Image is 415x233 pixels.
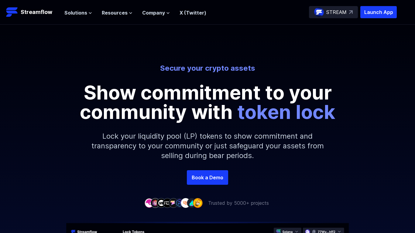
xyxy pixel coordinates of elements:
[326,8,347,16] p: STREAM
[169,198,178,208] img: company-5
[64,9,87,16] span: Solutions
[180,10,206,16] a: X (Twitter)
[208,199,269,207] p: Trusted by 5000+ projects
[309,6,358,18] a: STREAM
[77,122,338,170] p: Lock your liquidity pool (LP) tokens to show commitment and transparency to your community or jus...
[187,198,197,208] img: company-8
[39,63,376,73] p: Secure your crypto assets
[21,8,52,16] p: Streamflow
[175,198,184,208] img: company-6
[156,198,166,208] img: company-3
[142,9,170,16] button: Company
[102,9,128,16] span: Resources
[142,9,165,16] span: Company
[64,9,92,16] button: Solutions
[102,9,132,16] button: Resources
[6,6,58,18] a: Streamflow
[144,198,154,208] img: company-1
[187,170,228,185] a: Book a Demo
[163,198,172,208] img: company-4
[349,10,353,14] img: top-right-arrow.svg
[314,7,324,17] img: streamflow-logo-circle.png
[193,198,203,208] img: company-9
[360,6,397,18] button: Launch App
[6,6,18,18] img: Streamflow Logo
[150,198,160,208] img: company-2
[181,198,190,208] img: company-7
[71,83,344,122] p: Show commitment to your community with
[237,100,335,123] span: token lock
